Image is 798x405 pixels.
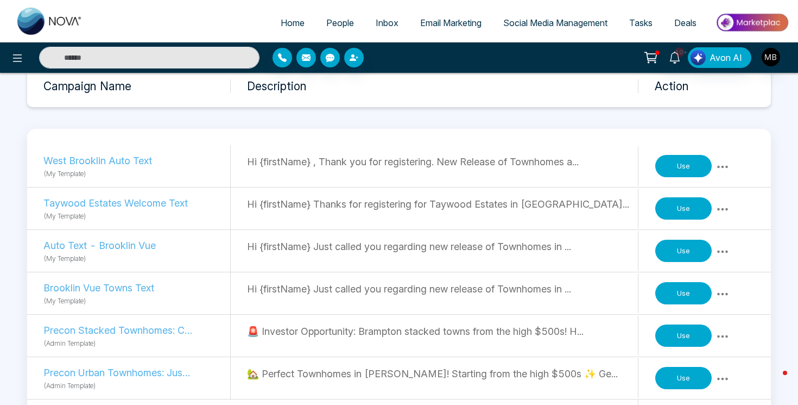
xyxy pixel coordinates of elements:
[315,13,365,33] a: People
[762,48,780,66] img: User Avatar
[43,281,193,295] p: Brooklin Vue Towns Text
[688,47,751,68] button: Avon AI
[43,238,193,253] p: Auto Text - Brooklin Vue
[663,13,707,33] a: Deals
[43,380,230,391] p: (Admin Template)
[492,13,618,33] a: Social Media Management
[655,325,712,347] button: Use
[629,17,653,28] span: Tasks
[326,17,354,28] span: People
[365,13,409,33] a: Inbox
[43,79,230,93] h3: Campaign Name
[420,17,482,28] span: Email Marketing
[43,253,230,264] p: (My Template)
[281,17,305,28] span: Home
[43,196,193,210] p: Taywood Estates Welcome Text
[710,51,742,64] span: Avon AI
[43,153,193,168] p: West Brooklin Auto Text
[691,50,706,65] img: Lead Flow
[17,8,83,35] img: Nova CRM Logo
[655,367,712,390] button: Use
[409,13,492,33] a: Email Marketing
[247,366,638,381] p: 🏡 Perfect Townhomes in [PERSON_NAME]! Starting from the high $500s ✨ Ge...
[247,239,638,254] p: Hi {firstName} Just called you regarding new release of Townhomes in ...
[43,295,230,306] p: (My Template)
[655,282,712,305] button: Use
[247,324,638,339] p: 🚨 Investor Opportunity: Brampton stacked towns from the high $500s! H...
[761,368,787,394] iframe: Intercom live chat
[43,365,193,380] p: Precon Urban Townhomes: Just Launched
[247,154,638,169] p: Hi {firstName} , Thank you for registering. New Release of Townhomes a...
[43,210,230,221] p: (My Template)
[713,10,791,35] img: Market-place.gif
[618,13,663,33] a: Tasks
[655,155,712,178] button: Use
[662,47,688,66] a: 10+
[655,197,712,220] button: Use
[655,79,771,93] h3: Action
[43,323,193,338] p: Precon Stacked Townhomes: Coming Soon
[675,47,685,57] span: 10+
[247,79,638,93] h3: Description
[270,13,315,33] a: Home
[43,168,230,179] p: (My Template)
[376,17,398,28] span: Inbox
[247,197,638,211] p: Hi {firstName} Thanks for registering for Taywood Estates in [GEOGRAPHIC_DATA]...
[655,240,712,263] button: Use
[247,282,638,296] p: Hi {firstName} Just called you regarding new release of Townhomes in ...
[674,17,696,28] span: Deals
[43,338,230,348] p: (Admin Template)
[503,17,607,28] span: Social Media Management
